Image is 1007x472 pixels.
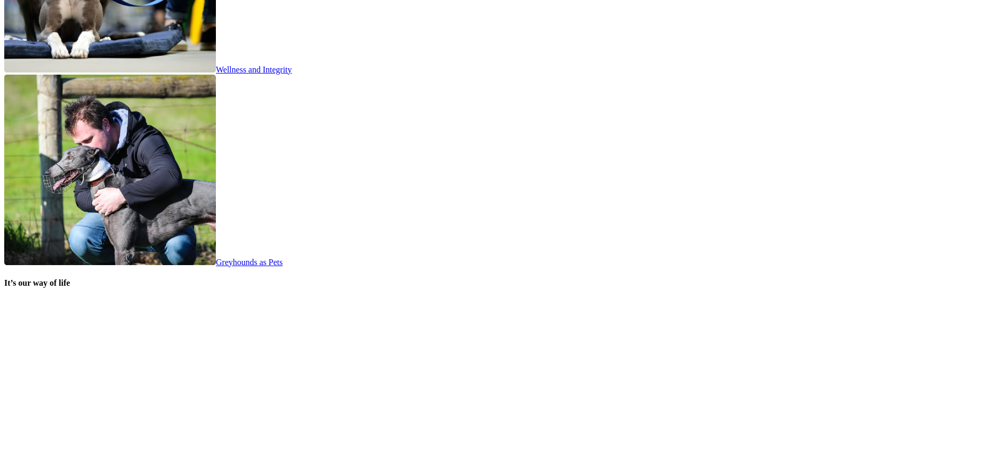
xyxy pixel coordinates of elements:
h4: It’s our way of life [4,278,1003,288]
a: Greyhounds as Pets [4,258,283,267]
a: Wellness and Integrity [4,65,292,74]
span: Greyhounds as Pets [216,258,283,267]
img: feature-wellness-and-integrity.jpg [4,75,216,265]
span: Wellness and Integrity [216,65,292,74]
